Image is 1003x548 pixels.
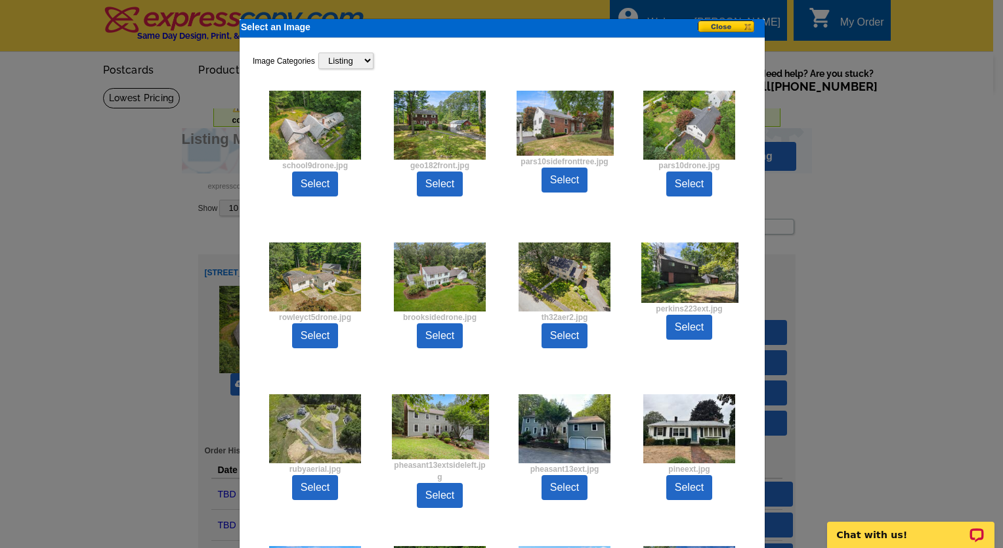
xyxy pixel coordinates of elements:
[519,394,610,463] img: thumb-68b26498786b2.jpg
[279,313,351,322] span: rowleyct5drone.jpg
[292,171,338,196] a: Select
[410,161,469,170] span: geo182front.jpg
[641,242,738,303] img: thumb-68b88e22e21b9.jpg
[269,394,360,463] img: thumb-68b88799864b4.jpg
[530,465,599,474] span: pheasant13ext.jpg
[542,168,587,193] a: Select
[542,313,588,322] span: th32aer2.jpg
[417,323,463,348] a: Select
[269,91,362,160] img: thumb-68e0397d6725f.jpg
[643,394,735,463] img: thumb-68b0a82c74ca7.jpg
[241,20,310,34] span: Select an Image
[519,242,611,311] img: thumb-68bb951735c2c.jpg
[542,475,587,500] a: Select
[253,55,315,67] label: Image Categories
[392,394,489,459] img: thumb-68b26576810fa.jpg
[394,461,485,482] span: pheasant13extsideleft.jpg
[289,465,341,474] span: rubyaerial.jpg
[292,323,338,348] a: Select
[394,242,485,311] img: thumb-68c3fa23f364a.jpg
[517,91,614,156] img: thumb-68d60231ddf9b.jpg
[666,315,712,340] a: Select
[666,171,712,196] a: Select
[666,475,712,500] a: Select
[658,161,719,170] span: pars10drone.jpg
[542,323,587,348] a: Select
[403,313,477,322] span: brooksidedrone.jpg
[643,91,736,160] img: thumb-68d601fd6d396.jpg
[394,91,486,160] img: thumb-68dd8275b3142.jpg
[269,242,362,311] img: thumb-68d60087775f3.jpg
[521,157,608,166] span: pars10sidefronttree.jpg
[819,507,1003,548] iframe: LiveChat chat widget
[292,475,338,500] a: Select
[417,171,463,196] a: Select
[668,465,710,474] span: pineext.jpg
[656,304,722,313] span: perkins223ext.jpg
[417,483,463,508] a: Select
[282,161,348,170] span: school9drone.jpg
